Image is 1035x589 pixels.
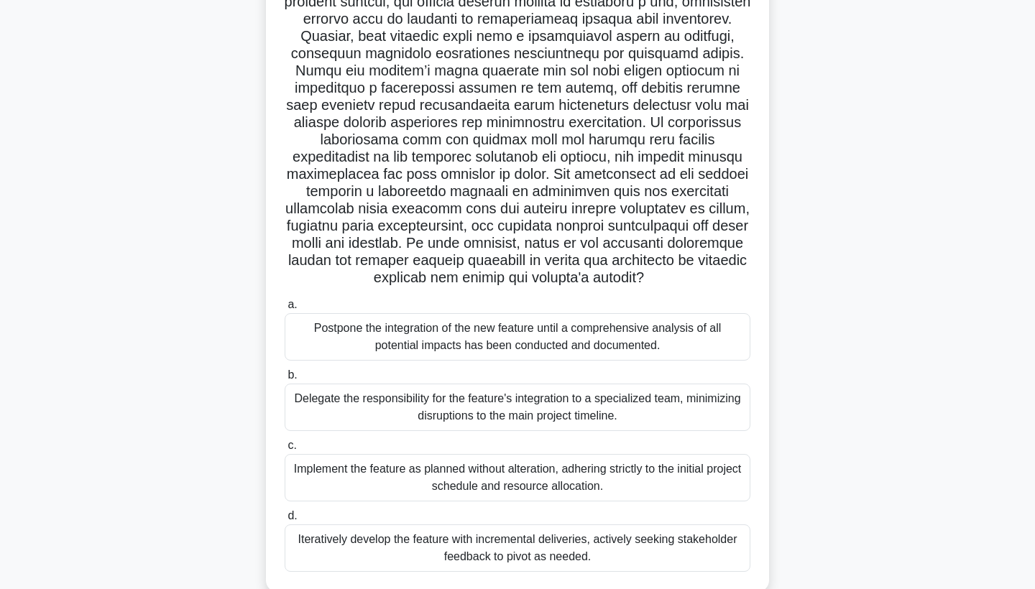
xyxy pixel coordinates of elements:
[287,509,297,521] span: d.
[285,454,750,501] div: Implement the feature as planned without alteration, adhering strictly to the initial project sch...
[285,313,750,361] div: Postpone the integration of the new feature until a comprehensive analysis of all potential impac...
[287,439,296,451] span: c.
[285,384,750,431] div: Delegate the responsibility for the feature's integration to a specialized team, minimizing disru...
[287,298,297,310] span: a.
[285,524,750,572] div: Iteratively develop the feature with incremental deliveries, actively seeking stakeholder feedbac...
[287,368,297,381] span: b.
